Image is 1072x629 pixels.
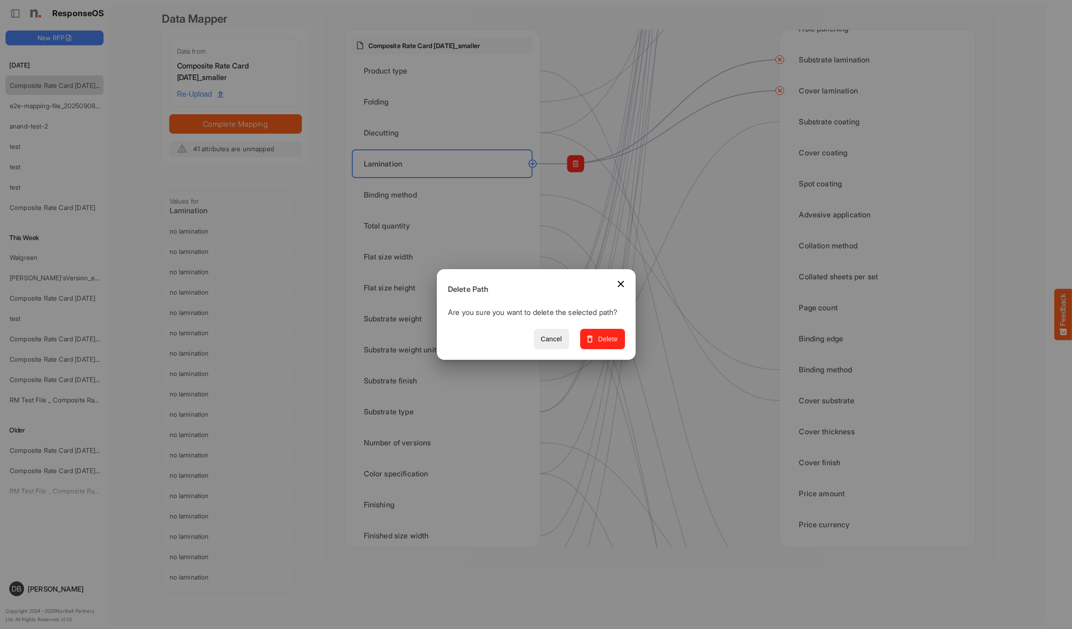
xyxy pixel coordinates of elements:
[533,329,569,350] button: Cancel
[580,329,625,350] button: Delete
[609,273,631,295] button: Close dialog
[448,284,618,296] h6: Delete Path
[587,333,618,345] span: Delete
[540,333,562,345] span: Cancel
[448,307,618,321] p: Are you sure you want to delete the selected path?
